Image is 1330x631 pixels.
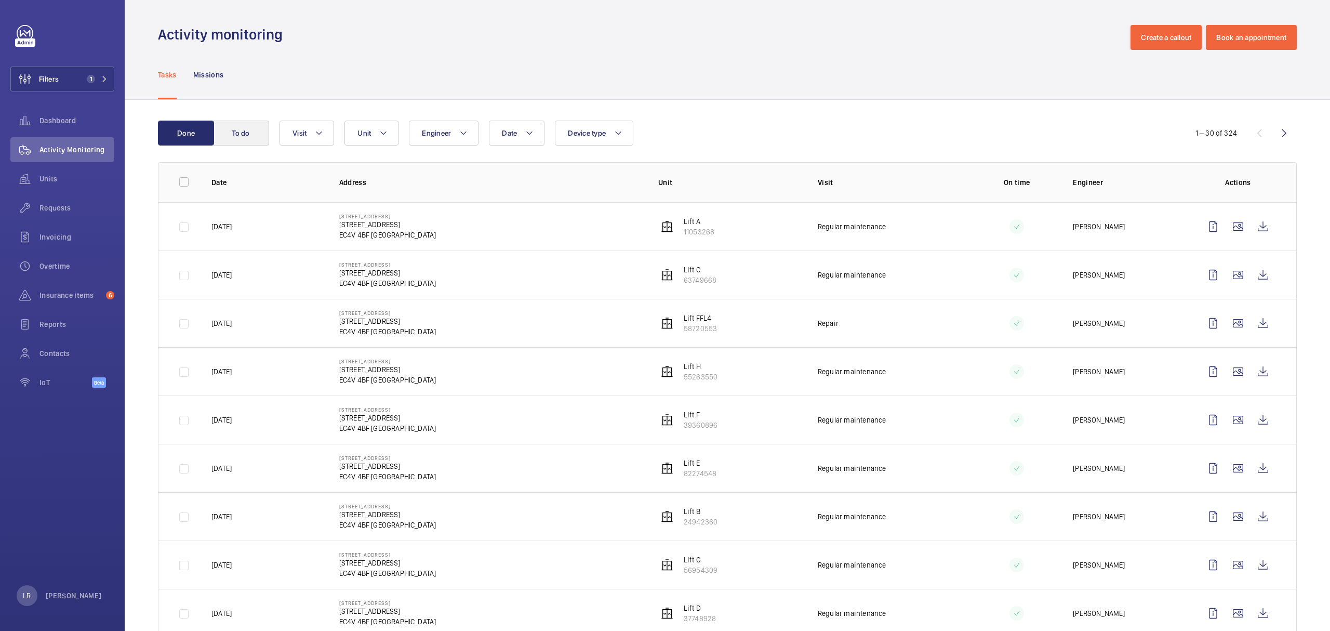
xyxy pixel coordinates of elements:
[684,555,717,565] p: Lift G
[1073,463,1125,474] p: [PERSON_NAME]
[661,269,673,281] img: elevator.svg
[339,310,436,316] p: [STREET_ADDRESS]
[661,220,673,233] img: elevator.svg
[339,358,436,364] p: [STREET_ADDRESS]
[489,121,544,146] button: Date
[39,115,114,126] span: Dashboard
[684,517,717,527] p: 24942360
[339,213,436,219] p: [STREET_ADDRESS]
[39,174,114,184] span: Units
[339,177,642,188] p: Address
[1130,25,1202,50] button: Create a callout
[502,129,517,137] span: Date
[684,458,716,468] p: Lift E
[39,74,59,84] span: Filters
[661,317,673,330] img: elevator.svg
[158,121,214,146] button: Done
[818,318,839,328] p: Repair
[409,121,478,146] button: Engineer
[1206,25,1297,50] button: Book an appointment
[555,121,633,146] button: Device type
[684,227,714,237] p: 11053268
[211,318,232,328] p: [DATE]
[211,415,232,425] p: [DATE]
[339,471,436,482] p: EC4V 4BF [GEOGRAPHIC_DATA]
[23,590,31,601] p: LR
[339,520,436,530] p: EC4V 4BF [GEOGRAPHIC_DATA]
[339,413,436,423] p: [STREET_ADDRESS]
[684,372,717,382] p: 55263550
[39,261,114,271] span: Overtime
[339,558,436,568] p: [STREET_ADDRESS]
[684,613,716,624] p: 37748928
[661,559,673,571] img: elevator.svg
[1073,366,1125,377] p: [PERSON_NAME]
[344,121,398,146] button: Unit
[211,463,232,474] p: [DATE]
[818,415,886,425] p: Regular maintenance
[158,70,177,80] p: Tasks
[818,511,886,522] p: Regular maintenance
[339,568,436,579] p: EC4V 4BF [GEOGRAPHIC_DATA]
[684,216,714,227] p: Lift A
[339,230,436,240] p: EC4V 4BF [GEOGRAPHIC_DATA]
[818,463,886,474] p: Regular maintenance
[39,232,114,242] span: Invoicing
[92,377,106,388] span: Beta
[211,608,232,619] p: [DATE]
[977,177,1056,188] p: On time
[39,203,114,213] span: Requests
[661,414,673,426] img: elevator.svg
[339,326,436,337] p: EC4V 4BF [GEOGRAPHIC_DATA]
[684,506,717,517] p: Lift B
[684,565,717,575] p: 56954309
[339,509,436,520] p: [STREET_ADDRESS]
[1073,415,1125,425] p: [PERSON_NAME]
[818,560,886,570] p: Regular maintenance
[568,129,606,137] span: Device type
[339,375,436,385] p: EC4V 4BF [GEOGRAPHIC_DATA]
[818,221,886,232] p: Regular maintenance
[339,219,436,230] p: [STREET_ADDRESS]
[39,377,92,388] span: IoT
[1201,177,1275,188] p: Actions
[339,616,436,627] p: EC4V 4BF [GEOGRAPHIC_DATA]
[39,319,114,330] span: Reports
[818,177,961,188] p: Visit
[818,366,886,377] p: Regular maintenance
[39,144,114,155] span: Activity Monitoring
[422,129,451,137] span: Engineer
[1073,608,1125,619] p: [PERSON_NAME]
[87,75,95,83] span: 1
[684,361,717,372] p: Lift H
[357,129,371,137] span: Unit
[684,265,716,275] p: Lift C
[339,278,436,288] p: EC4V 4BF [GEOGRAPHIC_DATA]
[158,25,289,44] h1: Activity monitoring
[292,129,307,137] span: Visit
[211,221,232,232] p: [DATE]
[39,348,114,359] span: Contacts
[658,177,801,188] p: Unit
[661,365,673,378] img: elevator.svg
[339,503,436,509] p: [STREET_ADDRESS]
[39,290,102,300] span: Insurance items
[1195,128,1237,138] div: 1 – 30 of 324
[661,510,673,523] img: elevator.svg
[1073,318,1125,328] p: [PERSON_NAME]
[339,423,436,433] p: EC4V 4BF [GEOGRAPHIC_DATA]
[339,600,436,606] p: [STREET_ADDRESS]
[339,364,436,375] p: [STREET_ADDRESS]
[193,70,224,80] p: Missions
[684,313,717,323] p: Lift FFL4
[211,270,232,280] p: [DATE]
[684,603,716,613] p: Lift D
[661,607,673,620] img: elevator.svg
[1073,221,1125,232] p: [PERSON_NAME]
[339,268,436,278] p: [STREET_ADDRESS]
[339,461,436,471] p: [STREET_ADDRESS]
[10,67,114,91] button: Filters1
[684,420,717,430] p: 39360896
[684,323,717,334] p: 58720553
[46,590,102,601] p: [PERSON_NAME]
